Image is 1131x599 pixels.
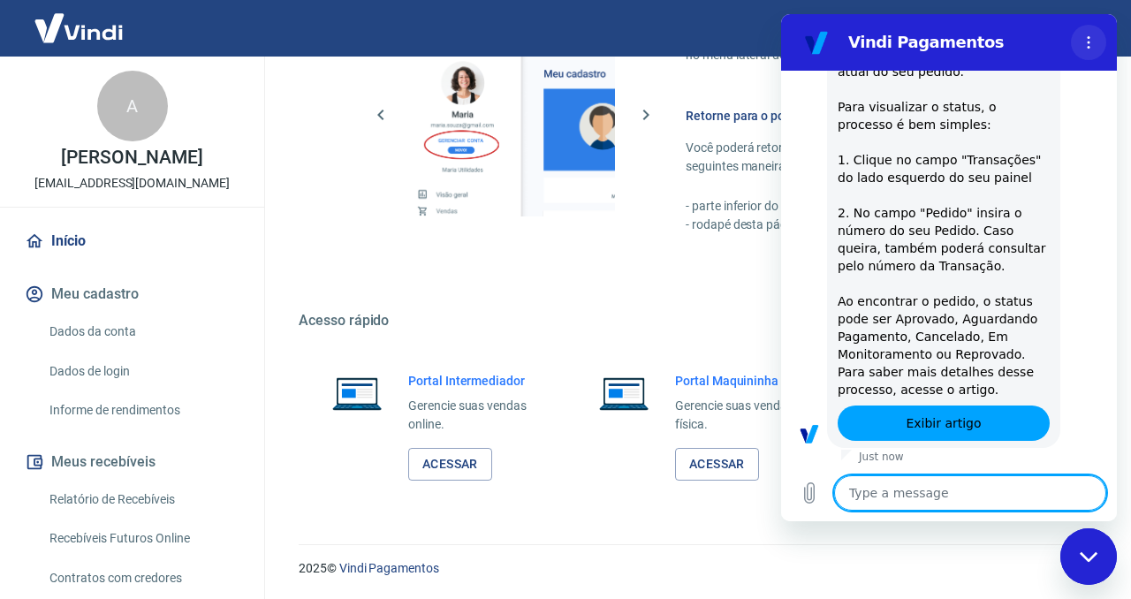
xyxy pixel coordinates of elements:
[675,372,801,390] h6: Portal Maquininha
[21,443,243,481] button: Meus recebíveis
[21,275,243,314] button: Meu cadastro
[412,13,615,216] img: Imagem da dashboard mostrando o botão de gerenciar conta na sidebar no lado esquerdo
[408,397,534,434] p: Gerencie suas vendas online.
[42,520,243,557] a: Recebíveis Futuros Online
[97,71,168,141] div: A
[781,14,1117,521] iframe: Messaging window
[1046,12,1110,45] button: Sair
[320,372,394,414] img: Imagem de um notebook aberto
[675,397,801,434] p: Gerencie suas vendas física.
[408,448,492,481] a: Acessar
[42,560,243,596] a: Contratos com credores
[1060,528,1117,585] iframe: Button to launch messaging window, conversation in progress
[34,174,230,193] p: [EMAIL_ADDRESS][DOMAIN_NAME]
[299,559,1089,578] p: 2025 ©
[686,216,1046,234] p: - rodapé desta página
[299,312,1089,330] h5: Acesso rápido
[675,448,759,481] a: Acessar
[21,1,136,55] img: Vindi
[339,561,439,575] a: Vindi Pagamentos
[686,197,1046,216] p: - parte inferior do menu lateral
[42,353,243,390] a: Dados de login
[42,314,243,350] a: Dados da conta
[686,139,1046,176] p: Você poderá retornar para o portal de vendas através das seguintes maneiras:
[42,392,243,428] a: Informe de rendimentos
[686,107,1046,125] h6: Retorne para o portal de vendas
[42,481,243,518] a: Relatório de Recebíveis
[21,222,243,261] a: Início
[408,372,534,390] h6: Portal Intermediador
[61,148,202,167] p: [PERSON_NAME]
[587,372,661,414] img: Imagem de um notebook aberto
